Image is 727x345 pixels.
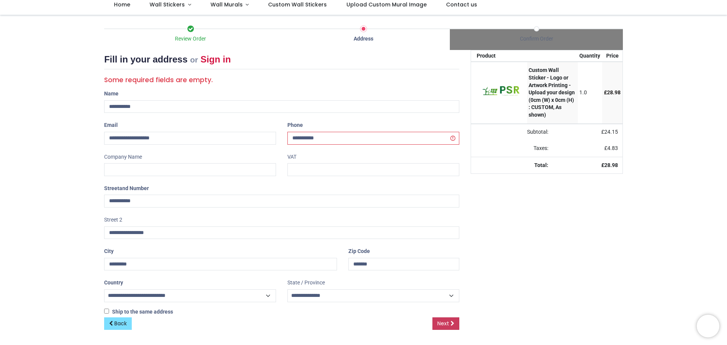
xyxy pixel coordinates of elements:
[114,320,127,327] span: Back
[446,1,477,8] span: Contact us
[104,276,123,289] label: Country
[604,162,618,168] span: 28.98
[607,89,621,95] span: 28.98
[579,89,600,97] div: 1.0
[604,89,621,95] span: £
[450,35,623,43] div: Confirm Order
[201,54,231,64] a: Sign in
[287,276,325,289] label: State / Province
[607,145,618,151] span: 4.83
[211,1,243,8] span: Wall Murals
[287,119,303,132] label: Phone
[471,140,553,157] td: Taxes:
[104,308,173,316] label: Ship to the same address
[432,317,459,330] a: Next
[104,35,277,43] div: Review Order
[104,317,132,330] a: Back
[602,50,622,62] th: Price
[104,87,119,100] label: Name
[348,245,370,258] label: Zip Code
[604,145,618,151] span: £
[529,67,575,118] strong: Custom Wall Sticker - Logo or Artwork Printing - Upload your design (0cm (W) x 0cm (H) : CUSTOM, ...
[104,245,114,258] label: City
[604,129,618,135] span: 24.15
[601,129,618,135] span: £
[104,214,122,226] label: Street 2
[287,151,296,164] label: VAT
[104,75,459,85] h5: Some required fields are empty.
[277,35,450,43] div: Address
[471,124,553,140] td: Subtotal:
[477,67,525,115] img: Avg9w7smUsAyAAAAABJRU5ErkJggg==
[190,55,198,64] small: or
[104,54,187,64] span: Fill in your address
[104,119,118,132] label: Email
[437,320,449,327] span: Next
[150,1,185,8] span: Wall Stickers
[346,1,427,8] span: Upload Custom Mural Image
[534,162,548,168] strong: Total:
[104,151,142,164] label: Company Name
[104,309,109,314] input: Ship to the same address
[601,162,618,168] strong: £
[697,315,719,337] iframe: Brevo live chat
[578,50,602,62] th: Quantity
[268,1,327,8] span: Custom Wall Stickers
[119,185,149,191] span: and Number
[471,50,527,62] th: Product
[104,182,149,195] label: Street
[114,1,130,8] span: Home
